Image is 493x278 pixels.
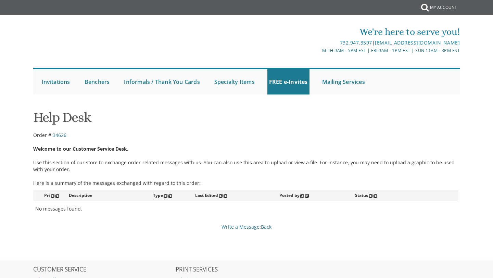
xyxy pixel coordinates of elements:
[33,132,460,139] div: Order #:
[53,132,66,138] a: 34626
[168,193,173,198] img: Sort Ascending
[355,192,418,199] div: Status
[40,69,72,94] a: Invitations
[195,192,279,199] div: Last Edited
[176,25,460,39] div: We're here to serve you!
[223,193,228,198] img: Sort Ascending
[213,69,256,94] a: Specialty Items
[33,203,458,214] div: No messages found.
[176,266,317,273] h2: PRINT SERVICES
[122,69,201,94] a: Informals / Thank You Cards
[176,39,460,47] div: |
[33,146,127,152] b: Welcome to our Customer Service Desk
[368,193,373,198] img: Sort Descending
[304,193,309,198] img: Sort Ascending
[373,193,378,198] img: Sort Ascending
[33,224,460,230] div: :
[222,224,260,230] a: Write a Message
[300,193,304,198] img: Sort Descending
[83,69,112,94] a: Benchers
[176,47,460,54] div: M-Th 9am - 5pm EST | Fri 9am - 1pm EST | Sun 11am - 3pm EST
[33,146,460,187] div: . Use this section of our store to exchange order-related messages with us. You can also use this...
[375,39,460,46] a: [EMAIL_ADDRESS][DOMAIN_NAME]
[267,69,309,94] a: FREE e-Invites
[33,266,175,273] h2: CUSTOMER SERVICE
[340,39,372,46] a: 732.947.3597
[279,192,355,199] div: Posted by
[163,193,168,198] img: Sort Descending
[33,110,460,130] h1: Help Desk
[50,193,55,198] img: Sort Descending
[218,193,223,198] img: Sort Descending
[69,192,153,199] div: Description
[261,224,271,230] a: Back
[153,192,195,199] div: Type
[55,193,60,198] img: Sort Ascending
[35,192,69,199] div: Pri
[320,69,367,94] a: Mailing Services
